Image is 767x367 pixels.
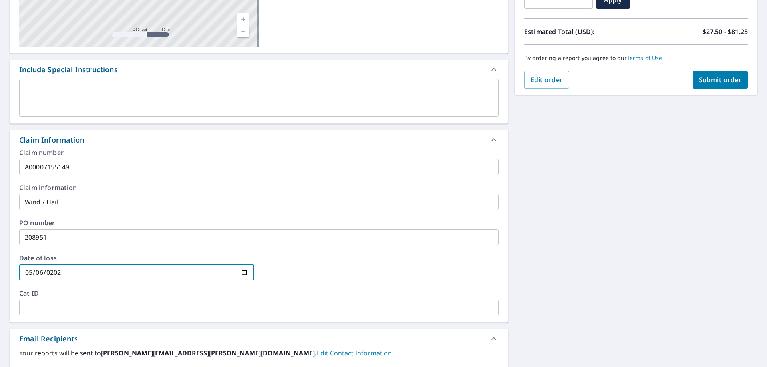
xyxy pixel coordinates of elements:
a: Terms of Use [627,54,662,61]
p: Estimated Total (USD): [524,27,636,36]
button: Submit order [693,71,748,89]
p: By ordering a report you agree to our [524,54,748,61]
div: Include Special Instructions [10,60,508,79]
div: Claim Information [10,130,508,149]
label: Date of loss [19,255,254,261]
div: Email Recipients [19,333,78,344]
button: Edit order [524,71,569,89]
div: Claim Information [19,135,84,145]
p: $27.50 - $81.25 [703,27,748,36]
label: Your reports will be sent to [19,348,499,358]
a: Current Level 17, Zoom Out [237,25,249,37]
span: Edit order [531,75,563,84]
b: [PERSON_NAME][EMAIL_ADDRESS][PERSON_NAME][DOMAIN_NAME]. [101,349,317,357]
label: Claim information [19,184,499,191]
a: Current Level 17, Zoom In [237,13,249,25]
label: Claim number [19,149,499,156]
label: Cat ID [19,290,499,296]
span: Submit order [699,75,742,84]
div: Email Recipients [10,329,508,348]
a: EditContactInfo [317,349,393,357]
label: PO number [19,220,499,226]
div: Include Special Instructions [19,64,118,75]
